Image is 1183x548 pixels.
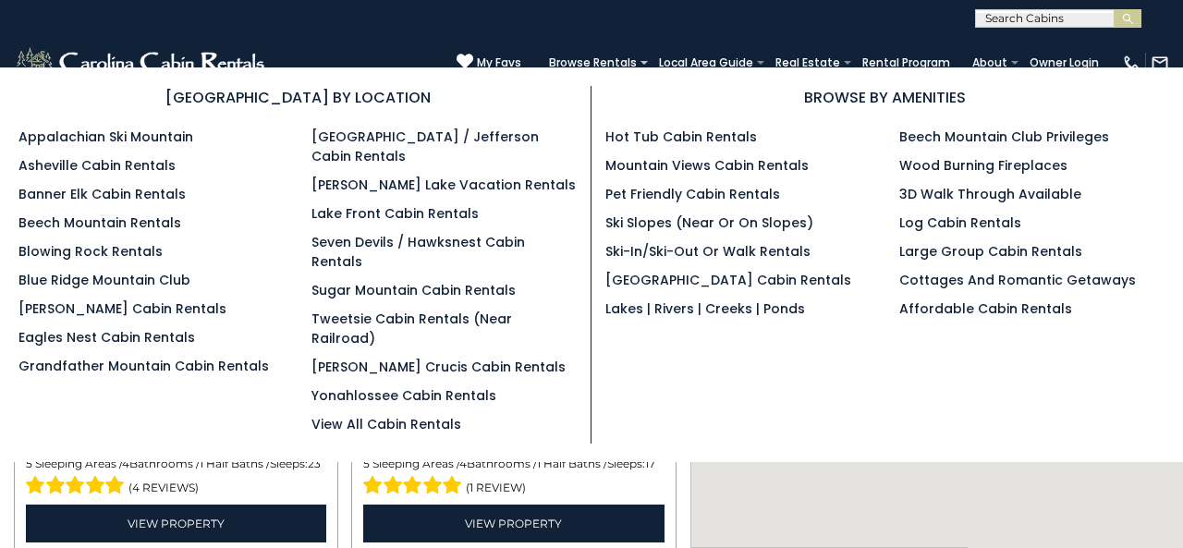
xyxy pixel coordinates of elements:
[18,299,226,318] a: [PERSON_NAME] Cabin Rentals
[899,156,1067,175] a: Wood Burning Fireplaces
[605,242,811,261] a: Ski-in/Ski-Out or Walk Rentals
[645,457,655,470] span: 17
[311,310,512,347] a: Tweetsie Cabin Rentals (Near Railroad)
[853,50,959,76] a: Rental Program
[308,457,321,470] span: 23
[311,176,576,194] a: [PERSON_NAME] Lake Vacation Rentals
[540,50,646,76] a: Browse Rentals
[18,242,163,261] a: Blowing Rock Rentals
[899,185,1081,203] a: 3D Walk Through Available
[650,50,762,76] a: Local Area Guide
[363,456,664,500] div: Sleeping Areas / Bathrooms / Sleeps:
[605,185,780,203] a: Pet Friendly Cabin Rentals
[899,128,1109,146] a: Beech Mountain Club Privileges
[363,457,370,470] span: 5
[899,299,1072,318] a: Affordable Cabin Rentals
[14,44,270,81] img: White-1-2.png
[963,50,1017,76] a: About
[128,476,199,500] span: (4 reviews)
[311,233,525,271] a: Seven Devils / Hawksnest Cabin Rentals
[18,328,195,347] a: Eagles Nest Cabin Rentals
[457,53,521,72] a: My Favs
[1020,50,1108,76] a: Owner Login
[605,128,757,146] a: Hot Tub Cabin Rentals
[18,185,186,203] a: Banner Elk Cabin Rentals
[466,476,526,500] span: (1 review)
[311,281,516,299] a: Sugar Mountain Cabin Rentals
[1151,54,1169,72] img: mail-regular-white.png
[899,271,1136,289] a: Cottages and Romantic Getaways
[311,128,539,165] a: [GEOGRAPHIC_DATA] / Jefferson Cabin Rentals
[311,386,496,405] a: Yonahlossee Cabin Rentals
[459,457,467,470] span: 4
[363,505,664,542] a: View Property
[18,271,190,289] a: Blue Ridge Mountain Club
[18,156,176,175] a: Asheville Cabin Rentals
[605,86,1165,109] h3: BROWSE BY AMENITIES
[200,457,270,470] span: 1 Half Baths /
[26,456,326,500] div: Sleeping Areas / Bathrooms / Sleeps:
[311,415,461,433] a: View All Cabin Rentals
[605,271,851,289] a: [GEOGRAPHIC_DATA] Cabin Rentals
[311,358,566,376] a: [PERSON_NAME] Crucis Cabin Rentals
[477,55,521,71] span: My Favs
[899,242,1082,261] a: Large Group Cabin Rentals
[122,457,129,470] span: 4
[18,86,577,109] h3: [GEOGRAPHIC_DATA] BY LOCATION
[18,128,193,146] a: Appalachian Ski Mountain
[899,213,1021,232] a: Log Cabin Rentals
[18,213,181,232] a: Beech Mountain Rentals
[1122,54,1140,72] img: phone-regular-white.png
[605,213,813,232] a: Ski Slopes (Near or On Slopes)
[537,457,607,470] span: 1 Half Baths /
[26,505,326,542] a: View Property
[18,357,269,375] a: Grandfather Mountain Cabin Rentals
[766,50,849,76] a: Real Estate
[605,299,805,318] a: Lakes | Rivers | Creeks | Ponds
[26,457,32,470] span: 5
[605,156,809,175] a: Mountain Views Cabin Rentals
[311,204,479,223] a: Lake Front Cabin Rentals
